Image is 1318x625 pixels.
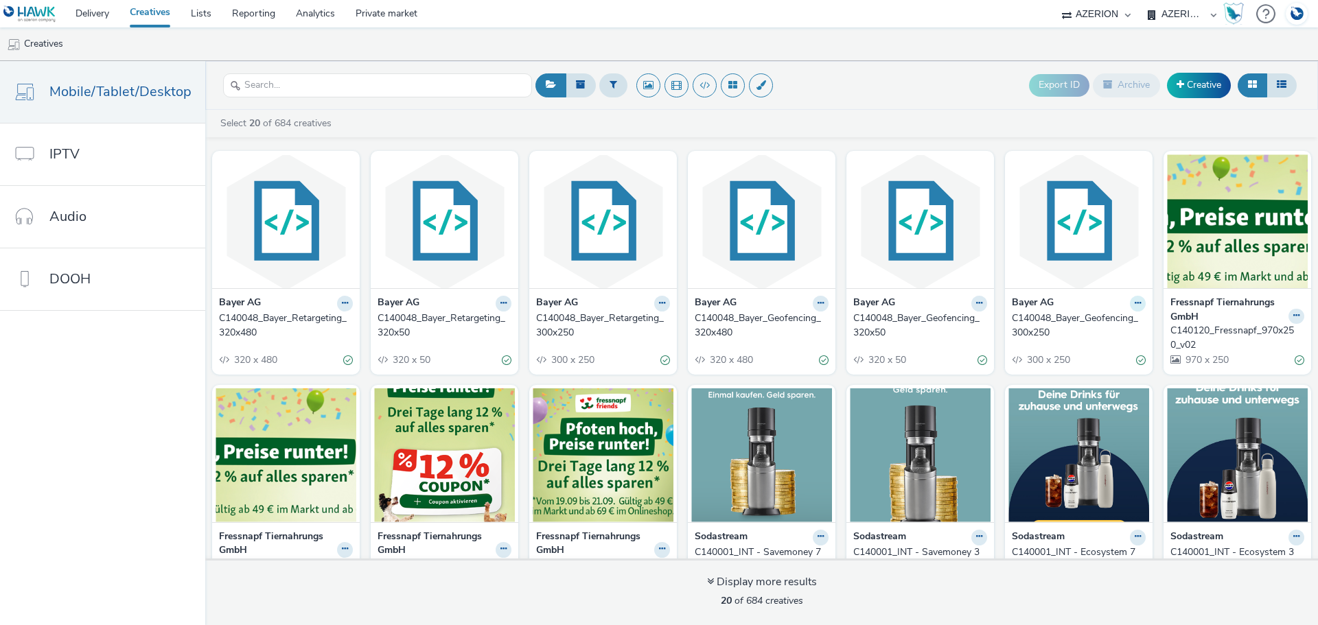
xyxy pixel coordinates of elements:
[707,574,817,590] div: Display more results
[550,353,594,366] span: 300 x 250
[391,353,430,366] span: 320 x 50
[374,154,515,288] img: C140048_Bayer_Retargeting_320x50 visual
[378,311,511,340] a: C140048_Bayer_Retargeting_320x50
[216,154,356,288] img: C140048_Bayer_Retargeting_320x480 visual
[219,311,347,340] div: C140048_Bayer_Retargeting_320x480
[1136,353,1146,368] div: Valid
[378,296,419,311] strong: Bayer AG
[1170,324,1299,352] div: C140120_Fressnapf_970x250_v02
[378,558,511,586] a: C140120_Fressnapf_300x600_v02
[223,73,532,97] input: Search...
[378,558,506,586] div: C140120_Fressnapf_300x600_v02
[1170,545,1299,574] div: C140001_INT - Ecosystem 320x480
[536,296,578,311] strong: Bayer AG
[1167,154,1308,288] img: C140120_Fressnapf_970x250_v02 visual
[695,545,829,574] a: C140001_INT - Savemoney 768x1024
[691,388,832,522] img: C140001_INT - Savemoney 768x1024 visual
[533,154,673,288] img: C140048_Bayer_Retargeting_300x250 visual
[536,311,670,340] a: C140048_Bayer_Retargeting_300x250
[850,154,991,288] img: C140048_Bayer_Geofencing_320x50 visual
[819,353,829,368] div: Valid
[533,388,673,522] img: C140120_Fressnapf_300x250_v02 visual
[1170,530,1223,545] strong: Sodastream
[1167,388,1308,522] img: C140001_INT - Ecosystem 320x480 visual
[1012,296,1054,311] strong: Bayer AG
[1012,311,1140,340] div: C140048_Bayer_Geofencing_300x250
[1012,545,1146,574] a: C140001_INT - Ecosystem 768x1024
[1223,3,1244,25] img: Hawk Academy
[853,296,895,311] strong: Bayer AG
[853,311,987,340] a: C140048_Bayer_Geofencing_320x50
[691,154,832,288] img: C140048_Bayer_Geofencing_320x480 visual
[695,545,823,574] div: C140001_INT - Savemoney 768x1024
[867,353,906,366] span: 320 x 50
[1012,545,1140,574] div: C140001_INT - Ecosystem 768x1024
[1012,311,1146,340] a: C140048_Bayer_Geofencing_300x250
[850,388,991,522] img: C140001_INT - Savemoney 320x480 visual
[853,545,987,574] a: C140001_INT - Savemoney 320x480
[219,311,353,340] a: C140048_Bayer_Retargeting_320x480
[1167,73,1231,97] a: Creative
[1008,388,1149,522] img: C140001_INT - Ecosystem 768x1024 visual
[853,545,982,574] div: C140001_INT - Savemoney 320x480
[1223,3,1249,25] a: Hawk Academy
[1008,154,1149,288] img: C140048_Bayer_Geofencing_300x250 visual
[343,353,353,368] div: Valid
[7,38,21,51] img: mobile
[978,353,987,368] div: Valid
[378,311,506,340] div: C140048_Bayer_Retargeting_320x50
[219,117,337,130] a: Select of 684 creatives
[374,388,515,522] img: C140120_Fressnapf_300x600_v02 visual
[1238,73,1267,97] button: Grid
[536,558,670,586] a: C140120_Fressnapf_300x250_v02
[695,296,737,311] strong: Bayer AG
[49,207,86,226] span: Audio
[660,353,670,368] div: Valid
[233,353,277,366] span: 320 x 480
[378,530,492,558] strong: Fressnapf Tiernahrungs GmbH
[1170,296,1285,324] strong: Fressnapf Tiernahrungs GmbH
[721,594,732,607] strong: 20
[49,144,80,164] span: IPTV
[695,311,823,340] div: C140048_Bayer_Geofencing_320x480
[536,558,664,586] div: C140120_Fressnapf_300x250_v02
[1012,530,1065,545] strong: Sodastream
[216,388,356,522] img: C140120_Fressnapf_800x250_v02 visual
[536,530,651,558] strong: Fressnapf Tiernahrungs GmbH
[1029,74,1089,96] button: Export ID
[1170,324,1304,352] a: C140120_Fressnapf_970x250_v02
[1026,353,1070,366] span: 300 x 250
[721,594,803,607] span: of 684 creatives
[536,311,664,340] div: C140048_Bayer_Retargeting_300x250
[502,353,511,368] div: Valid
[49,269,91,289] span: DOOH
[49,82,192,102] span: Mobile/Tablet/Desktop
[219,530,334,558] strong: Fressnapf Tiernahrungs GmbH
[853,530,906,545] strong: Sodastream
[695,311,829,340] a: C140048_Bayer_Geofencing_320x480
[1184,353,1229,366] span: 970 x 250
[219,558,353,586] a: C140120_Fressnapf_800x250_v02
[1286,3,1307,25] img: Account DE
[1170,545,1304,574] a: C140001_INT - Ecosystem 320x480
[1295,353,1304,368] div: Valid
[219,296,261,311] strong: Bayer AG
[219,558,347,586] div: C140120_Fressnapf_800x250_v02
[1267,73,1297,97] button: Table
[1093,73,1160,97] button: Archive
[249,117,260,130] strong: 20
[708,353,753,366] span: 320 x 480
[3,5,56,23] img: undefined Logo
[695,530,748,545] strong: Sodastream
[853,311,982,340] div: C140048_Bayer_Geofencing_320x50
